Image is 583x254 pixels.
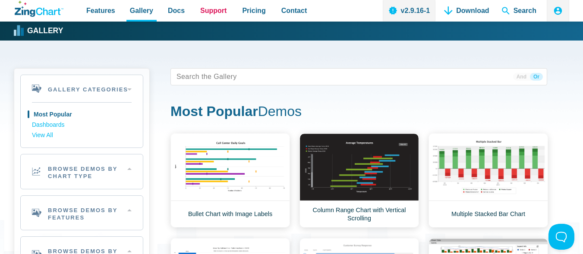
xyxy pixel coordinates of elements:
[548,224,574,250] iframe: Toggle Customer Support
[200,5,227,16] span: Support
[27,27,63,35] strong: Gallery
[170,133,290,228] a: Bullet Chart with Image Labels
[86,5,115,16] span: Features
[170,103,258,119] strong: Most Popular
[281,5,307,16] span: Contact
[21,196,143,230] h2: Browse Demos By Features
[170,103,547,122] h1: Demos
[15,1,63,17] a: ZingChart Logo. Click to return to the homepage
[242,5,265,16] span: Pricing
[513,73,530,81] span: And
[130,5,153,16] span: Gallery
[299,133,419,228] a: Column Range Chart with Vertical Scrolling
[32,120,132,130] a: Dashboards
[21,75,143,102] h2: Gallery Categories
[168,5,185,16] span: Docs
[21,154,143,189] h2: Browse Demos By Chart Type
[32,130,132,141] a: View All
[429,133,548,228] a: Multiple Stacked Bar Chart
[530,73,543,81] span: Or
[15,25,63,38] a: Gallery
[32,110,132,120] a: Most Popular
